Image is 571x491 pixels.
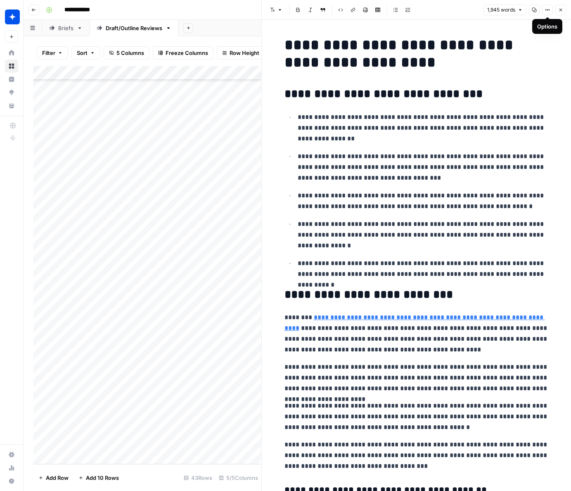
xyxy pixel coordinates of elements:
a: Opportunities [5,86,18,99]
span: 1,945 words [487,6,515,14]
div: Briefs [58,24,73,32]
button: Sort [71,46,100,59]
a: Draft/Outline Reviews [90,20,178,36]
a: Settings [5,448,18,461]
button: Add 10 Rows [73,471,124,484]
button: 1,945 words [483,5,526,15]
span: Freeze Columns [166,49,208,57]
button: Help + Support [5,474,18,488]
span: Add Row [46,474,69,482]
button: 5 Columns [104,46,149,59]
div: Options [537,22,557,31]
a: Home [5,46,18,59]
a: Insights [5,73,18,86]
span: Filter [42,49,55,57]
div: Draft/Outline Reviews [106,24,162,32]
a: Browse [5,59,18,73]
div: 43 Rows [180,471,216,484]
span: Add 10 Rows [86,474,119,482]
button: Row Height [217,46,265,59]
button: Freeze Columns [153,46,213,59]
img: Wiz Logo [5,9,20,24]
div: 5/5 Columns [216,471,261,484]
a: Briefs [42,20,90,36]
button: Workspace: Wiz [5,7,18,27]
button: Filter [37,46,68,59]
span: Row Height [230,49,259,57]
span: Sort [77,49,88,57]
span: 5 Columns [116,49,144,57]
a: Your Data [5,99,18,112]
a: Usage [5,461,18,474]
button: Add Row [33,471,73,484]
